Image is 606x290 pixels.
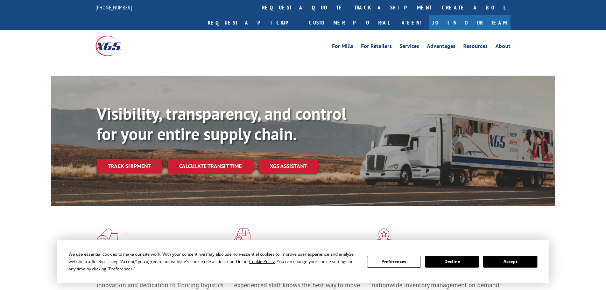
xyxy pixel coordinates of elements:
[372,228,396,247] img: xgs-icon-flagship-distribution-model-red
[400,43,419,51] a: Services
[57,240,549,283] div: Cookie Consent Prompt
[429,15,510,30] a: Join Our Team
[425,256,479,268] button: Decline
[483,256,537,268] button: Accept
[234,228,251,247] img: xgs-icon-focused-on-flooring-red
[367,256,421,268] button: Preferences
[332,43,353,51] a: For Mills
[69,250,358,272] div: We use essential cookies to make our site work. With your consent, we may also use non-essential ...
[249,258,275,264] span: Cookie Policy
[97,103,346,145] b: Visibility, transparency, and control for your entire supply chain.
[395,15,429,30] a: Agent
[97,159,162,173] a: Track shipment
[304,15,395,30] a: Customer Portal
[168,159,253,174] a: Calculate transit time
[203,15,304,30] a: Request a pickup
[109,266,133,272] span: Preferences
[97,228,118,247] img: xgs-icon-total-supply-chain-intelligence-red
[495,43,510,51] a: About
[361,43,392,51] a: For Retailers
[96,4,132,11] a: [PHONE_NUMBER]
[259,159,318,174] a: XGS ASSISTANT
[427,43,456,51] a: Advantages
[463,43,488,51] a: Resources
